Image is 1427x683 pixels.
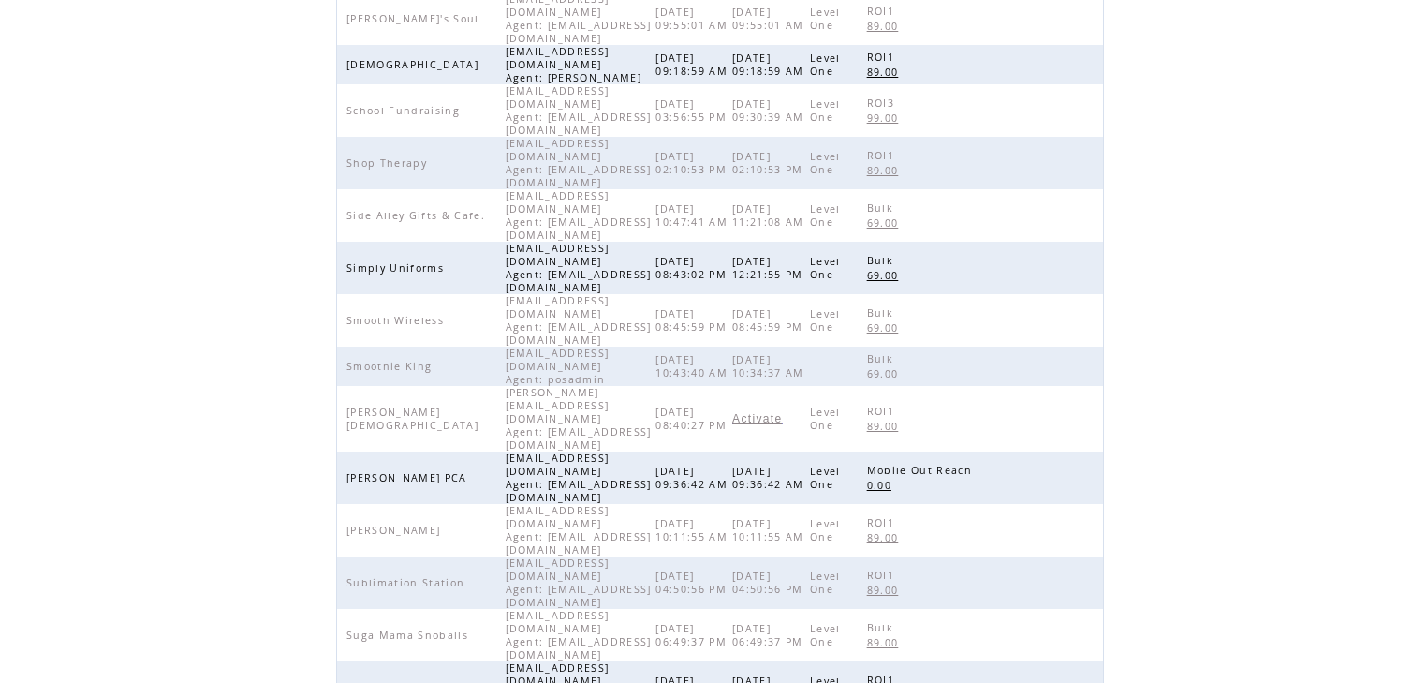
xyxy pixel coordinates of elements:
[506,45,647,84] span: [EMAIL_ADDRESS][DOMAIN_NAME] Agent: [PERSON_NAME]
[867,420,904,433] span: 89.00
[867,531,904,544] span: 89.00
[346,58,483,71] span: [DEMOGRAPHIC_DATA]
[867,477,901,493] a: 0.00
[732,465,809,491] span: [DATE] 09:36:42 AM
[655,202,732,229] span: [DATE] 10:47:41 AM
[506,189,652,242] span: [EMAIL_ADDRESS][DOMAIN_NAME] Agent: [EMAIL_ADDRESS][DOMAIN_NAME]
[867,20,904,33] span: 89.00
[655,570,731,596] span: [DATE] 04:50:56 PM
[867,569,899,582] span: ROI1
[810,150,841,176] span: Level One
[655,517,732,543] span: [DATE] 10:11:55 AM
[732,6,809,32] span: [DATE] 09:55:01 AM
[655,465,732,491] span: [DATE] 09:36:42 AM
[732,622,808,648] span: [DATE] 06:49:37 PM
[867,201,898,215] span: Bulk
[655,353,732,379] span: [DATE] 10:43:40 AM
[810,622,841,648] span: Level One
[867,634,908,650] a: 89.00
[655,622,731,648] span: [DATE] 06:49:37 PM
[655,406,731,432] span: [DATE] 08:40:27 PM
[810,517,841,543] span: Level One
[867,352,898,365] span: Bulk
[655,97,731,124] span: [DATE] 03:56:55 PM
[506,504,652,557] span: [EMAIL_ADDRESS][DOMAIN_NAME] Agent: [EMAIL_ADDRESS][DOMAIN_NAME]
[867,97,899,110] span: ROI3
[506,347,611,386] span: [EMAIL_ADDRESS][DOMAIN_NAME] Agent: posadmin
[732,52,809,78] span: [DATE] 09:18:59 AM
[655,307,731,334] span: [DATE] 08:45:59 PM
[867,621,898,634] span: Bulk
[867,418,908,434] a: 89.00
[867,254,898,267] span: Bulk
[867,582,908,598] a: 89.00
[732,570,808,596] span: [DATE] 04:50:56 PM
[867,464,977,477] span: Mobile Out Reach
[867,110,908,126] a: 99.00
[506,609,652,661] span: [EMAIL_ADDRESS][DOMAIN_NAME] Agent: [EMAIL_ADDRESS][DOMAIN_NAME]
[867,215,908,230] a: 69.00
[732,517,809,543] span: [DATE] 10:11:55 AM
[732,353,809,379] span: [DATE] 10:34:37 AM
[867,479,896,492] span: 0.00
[867,111,904,125] span: 99.00
[867,636,904,649] span: 89.00
[732,307,808,334] span: [DATE] 08:45:59 PM
[346,12,484,25] span: [PERSON_NAME]'s Soul
[506,294,652,347] span: [EMAIL_ADDRESS][DOMAIN_NAME] Agent: [EMAIL_ADDRESS][DOMAIN_NAME]
[810,406,841,432] span: Level One
[867,162,908,178] a: 89.00
[810,465,841,491] span: Level One
[867,405,899,418] span: ROI1
[346,360,436,373] span: Smoothie King
[810,202,841,229] span: Level One
[346,156,432,170] span: Shop Therapy
[810,570,841,596] span: Level One
[655,6,732,32] span: [DATE] 09:55:01 AM
[867,18,908,34] a: 89.00
[346,576,469,589] span: Sublimation Station
[346,104,464,117] span: School Fundraising
[346,406,483,432] span: [PERSON_NAME][DEMOGRAPHIC_DATA]
[867,529,908,545] a: 89.00
[655,52,732,78] span: [DATE] 09:18:59 AM
[732,413,782,424] a: Activate
[732,255,808,281] span: [DATE] 12:21:55 PM
[867,319,908,335] a: 69.00
[810,255,841,281] span: Level One
[867,367,904,380] span: 69.00
[506,386,652,452] span: [PERSON_NAME][EMAIL_ADDRESS][DOMAIN_NAME] Agent: [EMAIL_ADDRESS][DOMAIN_NAME]
[867,66,904,79] span: 89.00
[346,314,449,327] span: Smooth Wireless
[867,365,908,381] a: 69.00
[810,307,841,334] span: Level One
[732,150,808,176] span: [DATE] 02:10:53 PM
[867,267,908,283] a: 69.00
[867,516,899,529] span: ROI1
[867,51,899,64] span: ROI1
[346,524,445,537] span: [PERSON_NAME]
[346,471,472,484] span: [PERSON_NAME] PCA
[867,321,904,334] span: 69.00
[346,629,473,642] span: Suga Mama Snoballs
[867,64,908,80] a: 89.00
[867,164,904,177] span: 89.00
[867,216,904,230] span: 69.00
[506,557,652,609] span: [EMAIL_ADDRESS][DOMAIN_NAME] Agent: [EMAIL_ADDRESS][DOMAIN_NAME]
[867,5,899,18] span: ROI1
[506,84,652,137] span: [EMAIL_ADDRESS][DOMAIN_NAME] Agent: [EMAIL_ADDRESS][DOMAIN_NAME]
[732,412,782,425] span: Activate
[732,202,809,229] span: [DATE] 11:21:08 AM
[867,269,904,282] span: 69.00
[346,209,490,222] span: Side Alley Gifts & Cafe.
[867,149,899,162] span: ROI1
[346,261,449,275] span: Simply Uniforms
[867,584,904,597] span: 89.00
[810,97,841,124] span: Level One
[506,452,652,504] span: [EMAIL_ADDRESS][DOMAIN_NAME] Agent: [EMAIL_ADDRESS][DOMAIN_NAME]
[810,6,841,32] span: Level One
[655,255,731,281] span: [DATE] 08:43:02 PM
[732,97,809,124] span: [DATE] 09:30:39 AM
[655,150,731,176] span: [DATE] 02:10:53 PM
[810,52,841,78] span: Level One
